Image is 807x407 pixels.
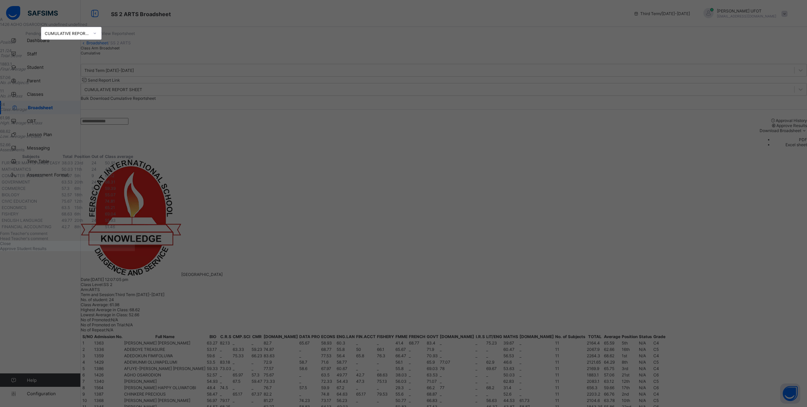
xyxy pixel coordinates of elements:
[2,224,51,229] span: FINANCIAL ACCOUNTING
[2,160,60,165] span: FURTHER MATHS MADE EASY
[91,199,97,204] span: 24
[2,179,30,185] span: GOVERNMENT
[62,173,72,178] span: 65.97
[105,154,133,159] span: Class average
[74,167,82,172] span: 11th
[105,218,116,223] span: 55.93
[74,179,83,185] span: 20th
[74,173,80,178] span: 5th
[63,154,72,159] span: Total
[74,192,82,197] span: 18th
[45,31,89,36] div: CUMULATIVE REPORT SHEET
[62,160,73,165] span: 38.03
[105,160,115,165] span: 50.91
[91,179,97,185] span: 24
[91,186,94,191] span: 9
[74,211,80,216] span: 6th
[105,186,116,191] span: 59.39
[105,211,116,216] span: 69.04
[74,218,83,223] span: 20th
[48,22,87,27] span: undefined undefined
[74,160,83,165] span: 23rd
[62,167,73,172] span: 50.03
[2,173,43,178] span: COMPUTER SCIENCE
[105,173,114,178] span: 67.12
[91,205,97,210] span: 24
[5,48,12,53] span: /24
[62,218,72,223] span: 49.77
[105,199,115,204] span: 74.81
[2,192,20,197] span: BIOLOGY
[62,211,72,216] span: 68.63
[74,154,90,159] span: Position
[62,192,72,197] span: 52.57
[74,224,80,229] span: 8th
[74,186,80,191] span: 6th
[2,167,31,172] span: MATHEMATICS
[105,205,115,210] span: 65.21
[62,199,72,204] span: 75.67
[22,154,40,159] span: Subjects
[2,199,37,204] span: CIVIC EDUCATION
[62,186,70,191] span: 57.3
[91,224,94,229] span: 9
[10,22,48,27] span: AGHO OSARODION
[74,205,82,210] span: 15th
[2,186,26,191] span: COMMERCE
[91,160,97,165] span: 24
[2,218,43,223] span: ENGLISH LANGUAGE
[62,205,70,210] span: 63.5
[91,154,104,159] span: Out of
[2,205,27,210] span: ECONOMICS
[2,211,18,216] span: FISHERY
[62,179,73,185] span: 63.53
[91,167,97,172] span: 24
[62,224,70,229] span: 42.7
[102,31,135,36] span: View Reportsheet
[105,179,115,185] span: 68.31
[105,224,115,229] span: 51.46
[26,31,41,36] span: Pending
[105,167,113,172] span: 47.6
[74,199,82,204] span: 12th
[91,173,94,178] span: 9
[91,211,94,216] span: 9
[105,192,116,197] span: 55.07
[91,218,97,223] span: 24
[91,192,97,197] span: 24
